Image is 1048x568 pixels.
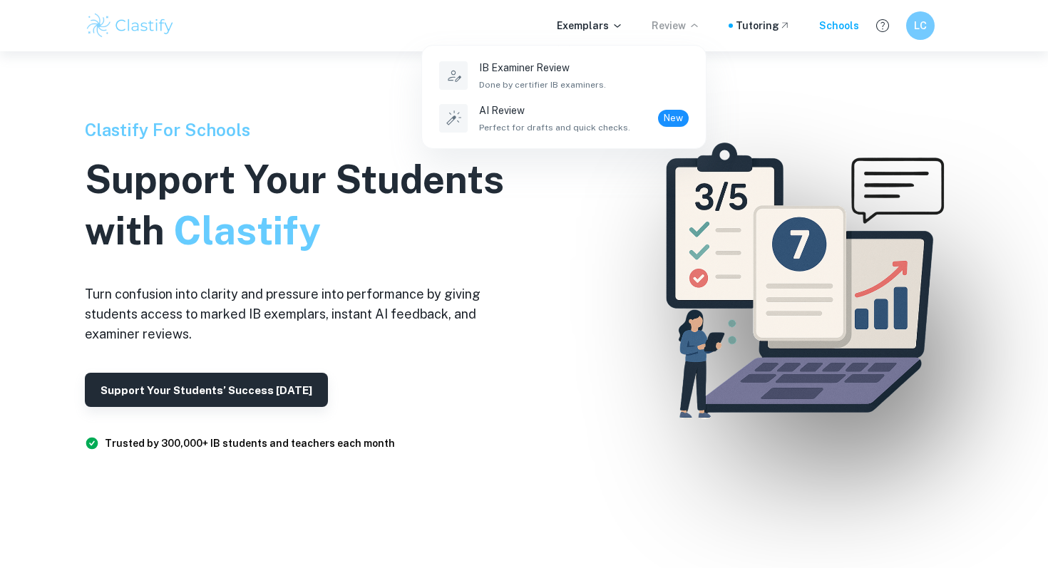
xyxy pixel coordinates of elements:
a: IB Examiner ReviewDone by certifier IB examiners. [436,57,692,94]
span: Perfect for drafts and quick checks. [479,121,630,134]
span: Done by certifier IB examiners. [479,78,606,91]
p: IB Examiner Review [479,60,606,76]
span: New [658,111,689,125]
p: AI Review [479,103,630,118]
a: AI ReviewPerfect for drafts and quick checks.New [436,100,692,137]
